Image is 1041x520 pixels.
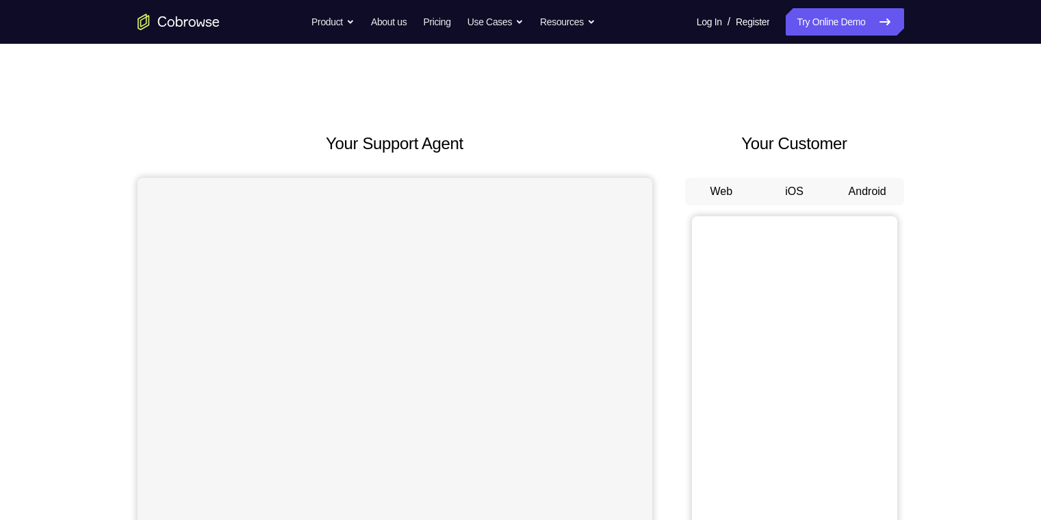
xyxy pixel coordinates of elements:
[786,8,903,36] a: Try Online Demo
[685,178,758,205] button: Web
[831,178,904,205] button: Android
[138,14,220,30] a: Go to the home page
[758,178,831,205] button: iOS
[138,131,652,156] h2: Your Support Agent
[685,131,904,156] h2: Your Customer
[728,14,730,30] span: /
[423,8,450,36] a: Pricing
[736,8,769,36] a: Register
[540,8,595,36] button: Resources
[311,8,355,36] button: Product
[467,8,524,36] button: Use Cases
[697,8,722,36] a: Log In
[371,8,407,36] a: About us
